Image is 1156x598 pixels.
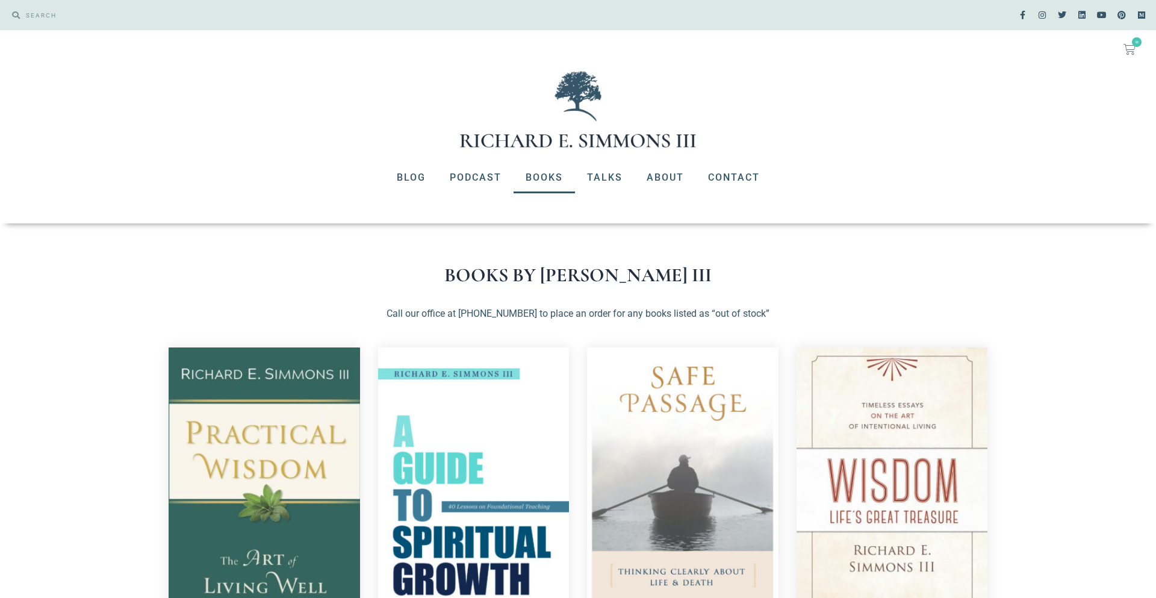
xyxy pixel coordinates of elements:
a: Talks [575,162,635,193]
a: Podcast [438,162,514,193]
a: Books [514,162,575,193]
a: Contact [696,162,772,193]
a: About [635,162,696,193]
p: Call our office at [PHONE_NUMBER] to place an order for any books listed as “out of stock” [169,307,987,321]
a: 0 [1109,36,1150,63]
input: SEARCH [20,6,572,24]
h1: Books by [PERSON_NAME] III [169,266,987,285]
span: 0 [1132,37,1142,47]
a: Blog [385,162,438,193]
